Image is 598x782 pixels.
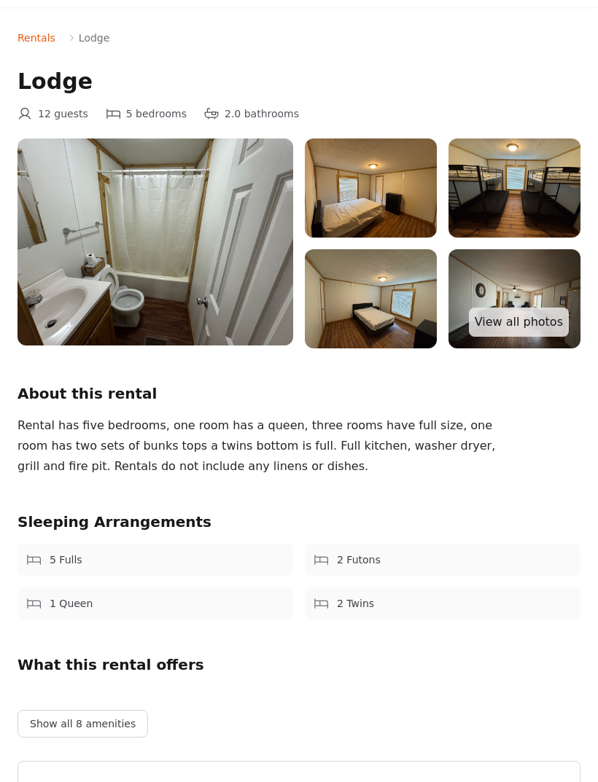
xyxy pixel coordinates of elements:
[79,31,110,45] span: Lodge
[305,138,437,238] img: lodge%2013.jpg
[18,31,55,45] a: Rentals
[18,138,293,345] img: lodge%2014.jpg
[126,106,187,121] span: 5 bedrooms
[448,138,580,238] img: lodge%2012.jpg
[305,249,437,348] img: lodge%2011.jpg
[18,415,500,477] div: Rental has five bedrooms, one room has a queen, three rooms have full size, one room has two sets...
[469,308,569,337] a: View all photos
[448,249,580,348] img: lodge%2010.jpg
[337,596,374,611] span: 2 Twins
[50,552,82,567] span: 5 Fulls
[18,654,580,675] h2: What this rental offers
[50,596,93,611] span: 1 Queen
[337,552,381,567] span: 2 Futons
[18,383,580,404] h2: About this rental
[18,31,580,45] nav: Breadcrumb
[38,106,88,121] span: 12 guests
[18,69,580,95] h1: Lodge
[225,106,299,121] span: 2.0 bathrooms
[18,512,580,532] h2: Sleeping Arrangements
[18,710,148,738] button: Show all 8 amenities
